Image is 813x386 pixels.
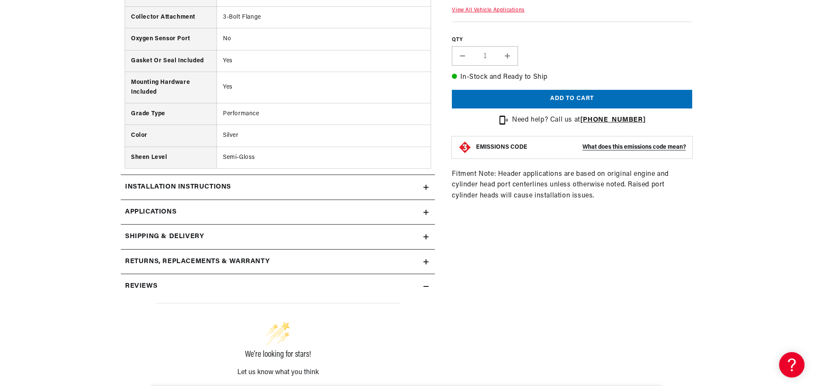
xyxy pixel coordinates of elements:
strong: What does this emissions code mean? [582,144,686,150]
summary: Installation instructions [121,175,435,200]
strong: EMISSIONS CODE [476,144,527,150]
th: Oxygen Sensor Port [125,28,217,50]
td: 3-Bolt Flange [217,6,431,28]
th: Collector Attachment [125,6,217,28]
button: EMISSIONS CODEWhat does this emissions code mean? [476,144,686,151]
td: Yes [217,50,431,72]
div: We’re looking for stars! [156,350,400,359]
label: QTY [452,36,692,44]
summary: Shipping & Delivery [121,225,435,249]
summary: Returns, Replacements & Warranty [121,250,435,274]
td: Performance [217,103,431,125]
th: Sheen Level [125,147,217,168]
a: View All Vehicle Applications [452,8,524,13]
button: Add to cart [452,90,692,109]
td: Silver [217,125,431,147]
th: Mounting Hardware Included [125,72,217,103]
th: Gasket Or Seal Included [125,50,217,72]
h2: Reviews [125,281,157,292]
td: Semi-Gloss [217,147,431,168]
td: No [217,28,431,50]
div: Let us know what you think [156,369,400,376]
p: In-Stock and Ready to Ship [452,72,692,83]
td: Yes [217,72,431,103]
a: [PHONE_NUMBER] [580,117,646,123]
h2: Shipping & Delivery [125,231,204,242]
summary: Reviews [121,274,435,299]
img: Emissions code [458,141,472,154]
h2: Installation instructions [125,182,231,193]
span: Applications [125,207,176,218]
p: Need help? Call us at [512,115,646,126]
a: Applications [121,200,435,225]
th: Color [125,125,217,147]
h2: Returns, Replacements & Warranty [125,256,270,267]
th: Grade Type [125,103,217,125]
